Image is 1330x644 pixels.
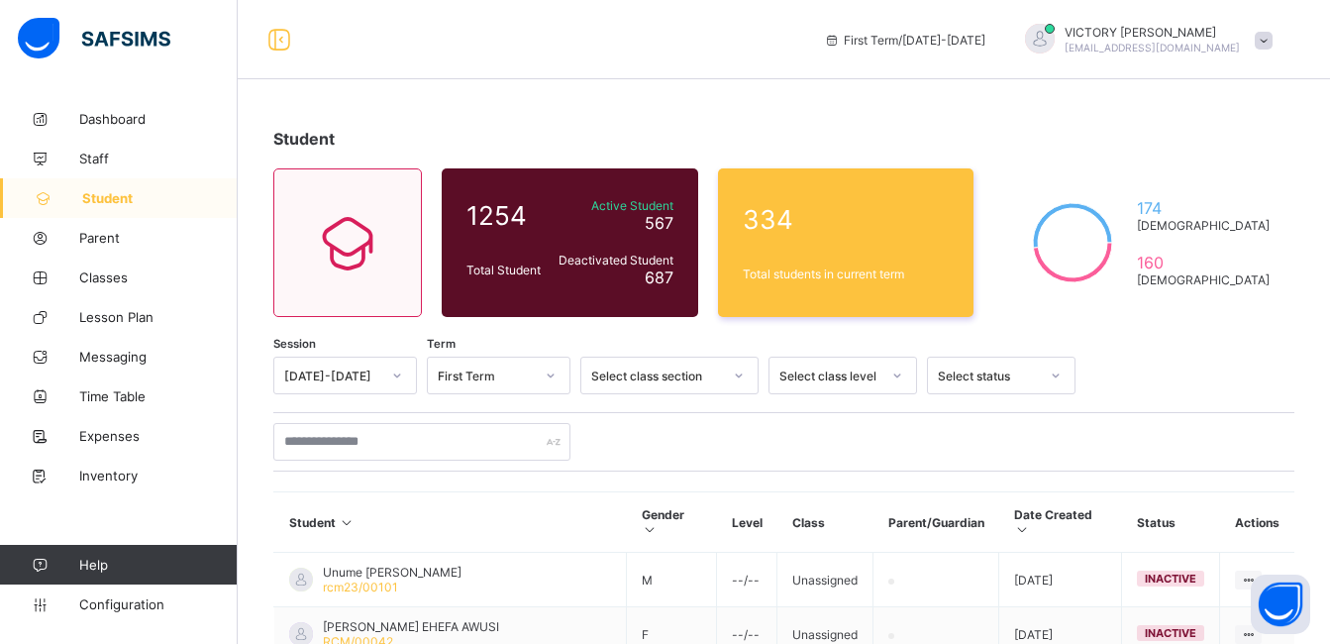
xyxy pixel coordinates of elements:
span: Student [82,190,238,206]
span: Dashboard [79,111,238,127]
span: inactive [1145,626,1196,640]
span: Active Student [556,198,673,213]
div: Select class section [591,369,722,383]
span: inactive [1145,572,1196,586]
span: Deactivated Student [556,253,673,268]
td: [DATE] [999,553,1122,607]
span: [DEMOGRAPHIC_DATA] [1137,218,1270,233]
th: Parent/Guardian [873,492,999,553]
span: Time Table [79,388,238,404]
th: Level [717,492,777,553]
th: Actions [1220,492,1294,553]
span: Classes [79,269,238,285]
th: Class [777,492,873,553]
th: Status [1122,492,1220,553]
th: Gender [627,492,717,553]
td: M [627,553,717,607]
span: 334 [743,204,950,235]
span: Parent [79,230,238,246]
span: 567 [645,213,673,233]
i: Sort in Ascending Order [339,515,356,530]
span: Session [273,337,316,351]
span: 160 [1137,253,1270,272]
span: rcm23/00101 [323,580,398,594]
div: Select class level [779,369,880,383]
div: VICTORYEMMANUEL [1005,24,1282,56]
span: VICTORY [PERSON_NAME] [1065,25,1240,40]
button: Open asap [1251,575,1310,634]
span: [DEMOGRAPHIC_DATA] [1137,272,1270,287]
span: Term [427,337,456,351]
span: Help [79,557,237,573]
span: Student [273,129,335,149]
span: Expenses [79,428,238,444]
span: 174 [1137,198,1270,218]
td: --/-- [717,553,777,607]
span: Lesson Plan [79,309,238,325]
span: Staff [79,151,238,166]
th: Student [274,492,627,553]
div: Select status [938,369,1039,383]
div: First Term [438,369,534,383]
img: safsims [18,18,170,59]
span: 687 [645,268,673,287]
div: Total Student [461,258,551,282]
span: Inventory [79,468,238,483]
i: Sort in Ascending Order [642,522,659,537]
span: [PERSON_NAME] EHEFA AWUSI [323,619,499,634]
span: Total students in current term [743,267,950,281]
span: [EMAIL_ADDRESS][DOMAIN_NAME] [1065,42,1240,54]
span: Unume [PERSON_NAME] [323,565,461,580]
span: Messaging [79,349,238,365]
td: Unassigned [777,553,873,607]
th: Date Created [999,492,1122,553]
span: Configuration [79,596,237,612]
i: Sort in Ascending Order [1014,522,1031,537]
span: session/term information [824,33,985,48]
div: [DATE]-[DATE] [284,369,380,383]
span: 1254 [466,200,546,231]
